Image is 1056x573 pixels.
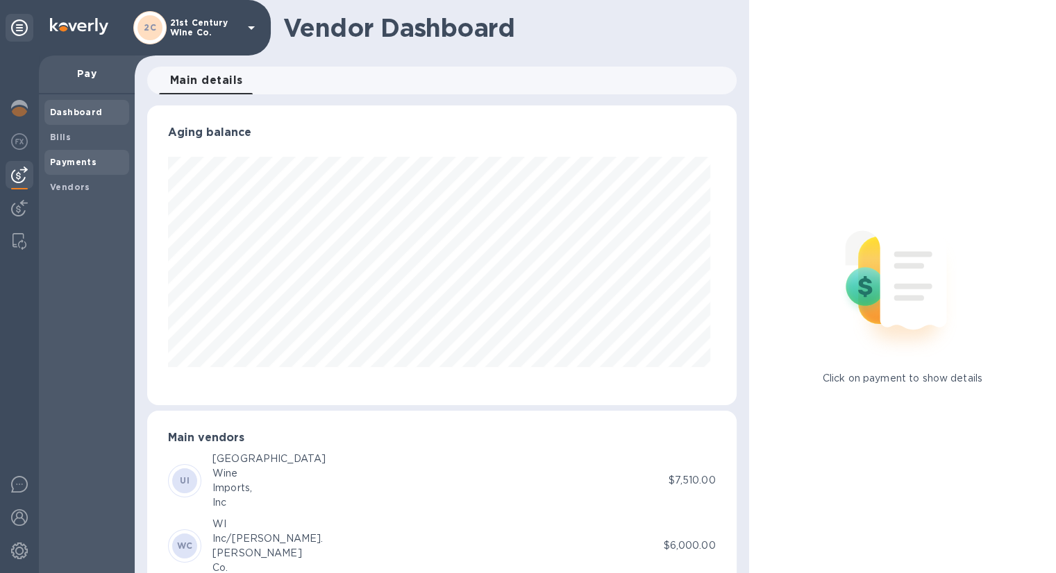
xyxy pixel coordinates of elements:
div: Inc/[PERSON_NAME]. [212,531,323,546]
b: UI [180,475,190,486]
div: Inc [212,495,326,510]
span: Main details [170,71,243,90]
p: $6,000.00 [663,538,715,553]
b: WC [177,540,193,551]
div: [PERSON_NAME] [212,546,323,561]
h1: Vendor Dashboard [283,13,727,42]
div: [GEOGRAPHIC_DATA] [212,452,326,466]
b: Dashboard [50,107,103,117]
div: Unpin categories [6,14,33,42]
b: Bills [50,132,71,142]
div: Wine [212,466,326,481]
b: Vendors [50,182,90,192]
p: 21st Century Wine Co. [170,18,240,37]
b: Payments [50,157,97,167]
div: WI [212,517,323,531]
h3: Main vendors [168,431,716,445]
iframe: Chat Widget [745,22,1056,573]
p: Pay [50,67,124,80]
h3: Aging balance [168,126,716,139]
img: Foreign exchange [11,133,28,150]
div: Imports, [212,481,326,495]
b: 2C [144,22,156,33]
img: Logo [50,18,108,35]
p: $7,510.00 [668,473,715,488]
